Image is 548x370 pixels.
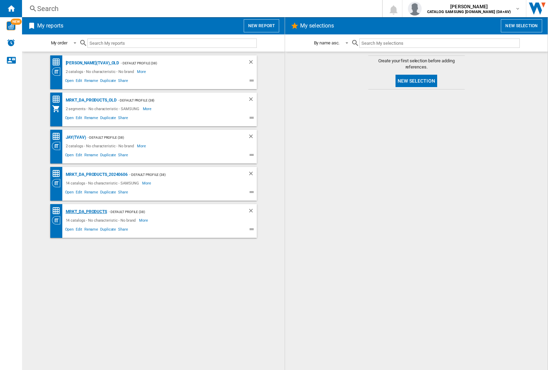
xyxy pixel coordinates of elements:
[248,208,257,216] div: Delete
[299,19,335,32] h2: My selections
[64,170,128,179] div: MRKT_DA_PRODUCTS_20240606
[64,152,75,160] span: Open
[52,207,64,215] div: Price Matrix
[248,170,257,179] div: Delete
[143,105,153,113] span: More
[119,59,234,67] div: - Default profile (38)
[7,21,15,30] img: wise-card.svg
[368,58,465,70] span: Create your first selection before adding references.
[64,115,75,123] span: Open
[142,179,152,187] span: More
[117,189,129,197] span: Share
[359,39,519,48] input: Search My selections
[7,39,15,47] img: alerts-logo.svg
[75,77,83,86] span: Edit
[75,115,83,123] span: Edit
[52,58,64,66] div: Price Matrix
[427,10,511,14] b: CATALOG SAMSUNG [DOMAIN_NAME] (DA+AV)
[396,75,437,87] button: New selection
[75,152,83,160] span: Edit
[83,115,99,123] span: Rename
[99,152,117,160] span: Duplicate
[117,96,234,105] div: - Default profile (38)
[83,152,99,160] span: Rename
[75,226,83,234] span: Edit
[139,216,149,224] span: More
[52,169,64,178] div: Price Matrix
[128,170,234,179] div: - Default profile (38)
[314,40,340,45] div: By name asc.
[64,142,137,150] div: 2 catalogs - No characteristic - No brand
[64,96,117,105] div: MRKT_DA_PRODUCTS_OLD
[117,77,129,86] span: Share
[83,189,99,197] span: Rename
[64,226,75,234] span: Open
[52,105,64,113] div: My Assortment
[75,189,83,197] span: Edit
[99,189,117,197] span: Duplicate
[99,226,117,234] span: Duplicate
[37,4,364,13] div: Search
[64,59,119,67] div: [PERSON_NAME](TVAV)_old
[248,133,257,142] div: Delete
[427,3,511,10] span: [PERSON_NAME]
[117,152,129,160] span: Share
[99,77,117,86] span: Duplicate
[52,67,64,76] div: Category View
[52,216,64,224] div: Category View
[244,19,279,32] button: New report
[107,208,234,216] div: - Default profile (38)
[64,216,139,224] div: 14 catalogs - No characteristic - No brand
[51,40,67,45] div: My order
[11,19,22,25] span: NEW
[64,179,143,187] div: 14 catalogs - No characteristic - SAMSUNG
[86,133,234,142] div: - Default profile (38)
[64,77,75,86] span: Open
[99,115,117,123] span: Duplicate
[117,226,129,234] span: Share
[248,96,257,105] div: Delete
[64,67,137,76] div: 2 catalogs - No characteristic - No brand
[52,132,64,141] div: Price Matrix
[83,77,99,86] span: Rename
[83,226,99,234] span: Rename
[64,189,75,197] span: Open
[408,2,422,15] img: profile.jpg
[52,179,64,187] div: Category View
[117,115,129,123] span: Share
[87,39,257,48] input: Search My reports
[64,133,86,142] div: JAY(TVAV)
[64,208,107,216] div: MRKT_DA_PRODUCTS
[137,142,147,150] span: More
[137,67,147,76] span: More
[52,95,64,104] div: Price Matrix
[64,105,143,113] div: 2 segments - No characteristic - SAMSUNG
[248,59,257,67] div: Delete
[501,19,542,32] button: New selection
[52,142,64,150] div: Category View
[36,19,65,32] h2: My reports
